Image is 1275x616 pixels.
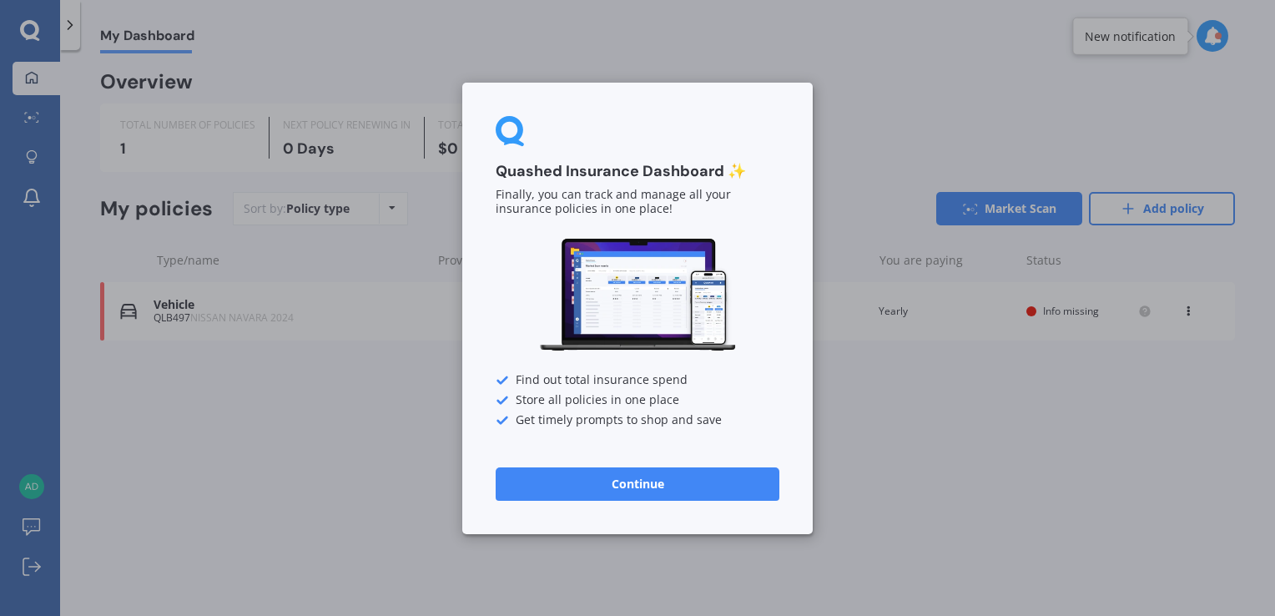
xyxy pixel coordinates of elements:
[496,413,779,427] div: Get timely prompts to shop and save
[537,236,738,354] img: Dashboard
[496,188,779,216] p: Finally, you can track and manage all your insurance policies in one place!
[496,467,779,500] button: Continue
[496,393,779,406] div: Store all policies in one place
[496,162,779,181] h3: Quashed Insurance Dashboard ✨
[496,373,779,386] div: Find out total insurance spend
